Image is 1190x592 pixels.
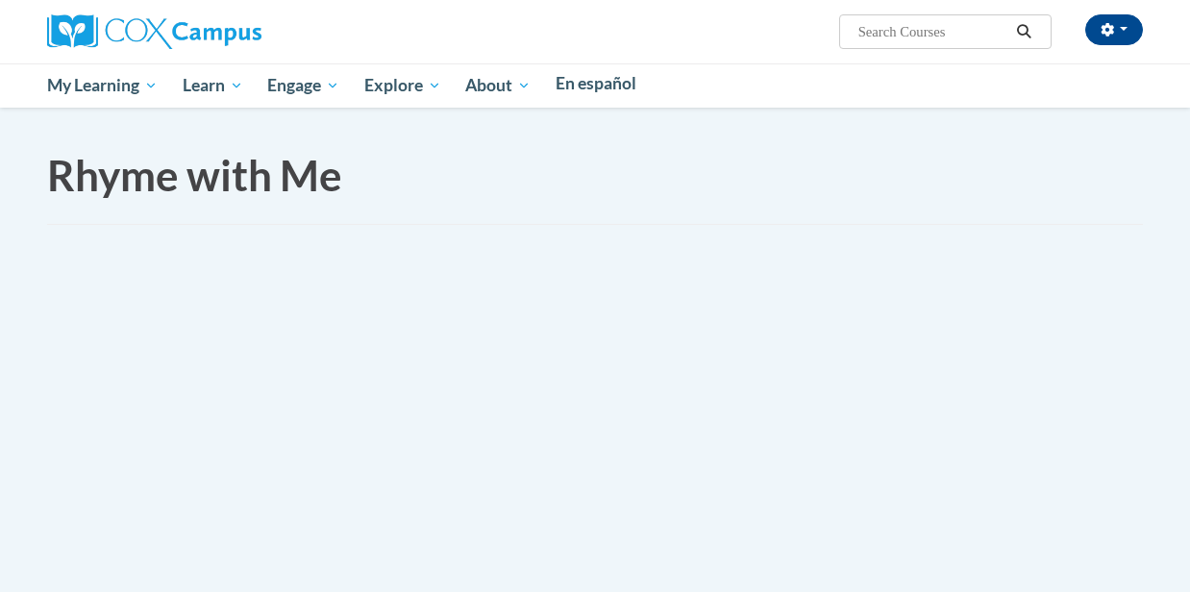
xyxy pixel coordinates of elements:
[47,74,158,97] span: My Learning
[543,63,649,104] a: En español
[183,74,243,97] span: Learn
[1085,14,1143,45] button: Account Settings
[1016,25,1033,39] i: 
[47,150,342,200] span: Rhyme with Me
[364,74,441,97] span: Explore
[255,63,352,108] a: Engage
[35,63,170,108] a: My Learning
[47,14,261,49] img: Cox Campus
[170,63,256,108] a: Learn
[1010,20,1039,43] button: Search
[856,20,1010,43] input: Search Courses
[465,74,531,97] span: About
[454,63,544,108] a: About
[33,63,1157,108] div: Main menu
[556,73,636,93] span: En español
[47,22,261,38] a: Cox Campus
[267,74,339,97] span: Engage
[352,63,454,108] a: Explore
